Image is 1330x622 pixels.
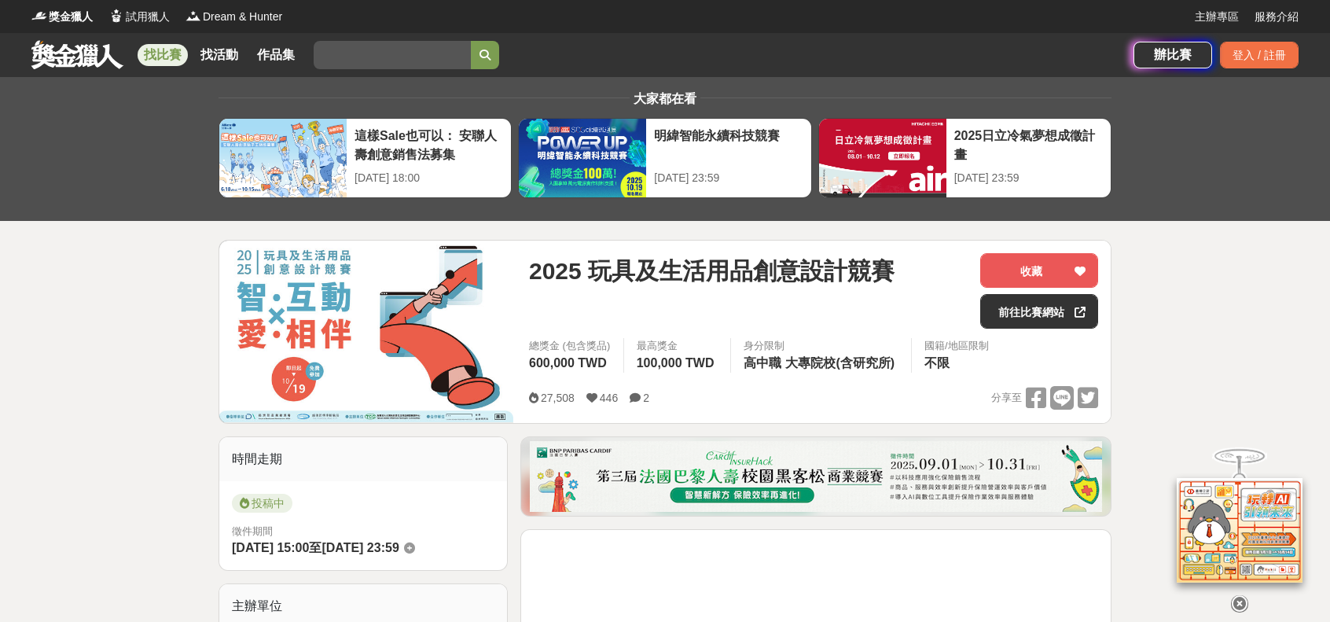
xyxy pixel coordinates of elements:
[1133,42,1212,68] a: 辦比賽
[785,356,895,370] span: 大專院校(含研究所)
[355,127,503,162] div: 這樣Sale也可以： 安聯人壽創意銷售法募集
[232,494,292,513] span: 投稿中
[980,294,1098,329] a: 前往比賽網站
[744,338,898,354] div: 身分限制
[924,356,950,370] span: 不限
[630,92,700,105] span: 大家都在看
[251,44,301,66] a: 作品集
[518,118,811,198] a: 明緯智能永續科技競賽[DATE] 23:59
[138,44,188,66] a: 找比賽
[232,525,273,537] span: 徵件期間
[31,8,47,24] img: Logo
[1177,478,1302,583] img: d2146d9a-e6f6-4337-9592-8cefde37ba6b.png
[600,392,618,404] span: 446
[954,170,1103,186] div: [DATE] 23:59
[186,9,282,25] a: LogoDream & Hunter
[924,338,989,354] div: 國籍/地區限制
[194,44,244,66] a: 找活動
[203,9,282,25] span: Dream & Hunter
[126,9,170,25] span: 試用獵人
[219,437,507,481] div: 時間走期
[530,441,1102,512] img: 331336aa-f601-432f-a281-8c17b531526f.png
[1195,9,1239,25] a: 主辦專區
[954,127,1103,162] div: 2025日立冷氣夢想成徵計畫
[1220,42,1299,68] div: 登入 / 註冊
[1255,9,1299,25] a: 服務介紹
[232,541,309,554] span: [DATE] 15:00
[541,392,575,404] span: 27,508
[219,118,512,198] a: 這樣Sale也可以： 安聯人壽創意銷售法募集[DATE] 18:00
[637,356,715,370] span: 100,000 TWD
[991,386,1022,410] span: 分享至
[49,9,93,25] span: 獎金獵人
[186,8,201,24] img: Logo
[219,241,513,422] img: Cover Image
[654,127,803,162] div: 明緯智能永續科技競賽
[643,392,649,404] span: 2
[744,356,781,370] span: 高中職
[355,170,503,186] div: [DATE] 18:00
[529,356,607,370] span: 600,000 TWD
[309,541,321,554] span: 至
[108,9,170,25] a: Logo試用獵人
[321,541,399,554] span: [DATE] 23:59
[108,8,124,24] img: Logo
[654,170,803,186] div: [DATE] 23:59
[818,118,1111,198] a: 2025日立冷氣夢想成徵計畫[DATE] 23:59
[637,338,718,354] span: 最高獎金
[31,9,93,25] a: Logo獎金獵人
[980,253,1098,288] button: 收藏
[529,338,611,354] span: 總獎金 (包含獎品)
[529,253,895,289] span: 2025 玩具及生活用品創意設計競賽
